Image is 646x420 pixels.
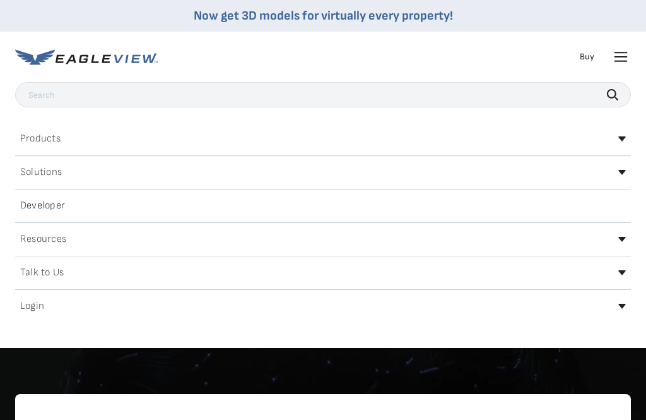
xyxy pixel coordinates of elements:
[15,82,631,107] input: Search
[20,268,64,278] h2: Talk to Us
[20,201,65,211] h2: Developer
[194,8,453,23] a: Now get 3D models for virtually every property!
[20,234,66,244] h2: Resources
[15,196,631,216] a: Developer
[20,134,61,144] h2: Products
[580,51,594,63] a: Buy
[20,301,44,311] h2: Login
[20,167,62,177] h2: Solutions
